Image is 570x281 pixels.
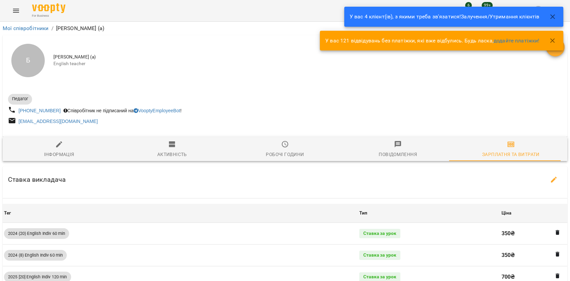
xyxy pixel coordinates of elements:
[51,24,53,32] li: /
[4,252,67,258] span: 2024 (8) English Indiv 60 min
[3,24,567,32] nav: breadcrumb
[134,108,180,113] a: VooptyEmployeeBot
[465,2,472,9] span: 6
[157,150,187,158] div: Активність
[3,25,49,31] a: Мої співробітники
[350,13,540,21] p: У вас 4 клієнт(ів), з якими треба зв'язатися!
[553,272,562,280] button: Видалити
[266,150,304,158] div: Робочі години
[8,174,66,185] h6: Ставка викладача
[482,150,540,158] div: Зарплатня та Витрати
[359,229,400,238] div: Ставка за урок
[32,3,65,13] img: Voopty Logo
[8,3,24,19] button: Menu
[4,231,69,237] span: 2024 (20) English Indiv 60 min
[53,60,546,67] span: English teacher
[553,228,562,237] button: Видалити
[32,14,65,18] span: For Business
[44,150,74,158] div: Інформація
[62,106,183,115] div: Співробітник не підписаний на !
[56,24,105,32] p: [PERSON_NAME] (а)
[53,54,546,60] span: [PERSON_NAME] (а)
[494,37,540,44] a: додайте платіжки!
[482,2,493,9] span: 99+
[19,119,98,124] a: [EMAIL_ADDRESS][DOMAIN_NAME]
[502,273,566,281] p: 700 ₴
[379,150,417,158] div: Повідомлення
[325,37,539,45] p: У вас 121 відвідувань без платіжки, які вже відбулись. Будь ласка,
[359,251,400,260] div: Ставка за урок
[461,13,539,20] a: Залучення/Утримання клієнтів
[358,204,500,223] th: Тип
[19,108,61,113] a: [PHONE_NUMBER]
[502,251,566,259] p: 350 ₴
[553,250,562,259] button: Видалити
[4,274,71,280] span: 2025 [20] English Indiv 120 min
[8,96,32,102] span: Педагог
[3,204,358,223] th: Тег
[502,230,566,238] p: 350 ₴
[11,44,45,77] div: Б
[500,204,567,223] th: Ціна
